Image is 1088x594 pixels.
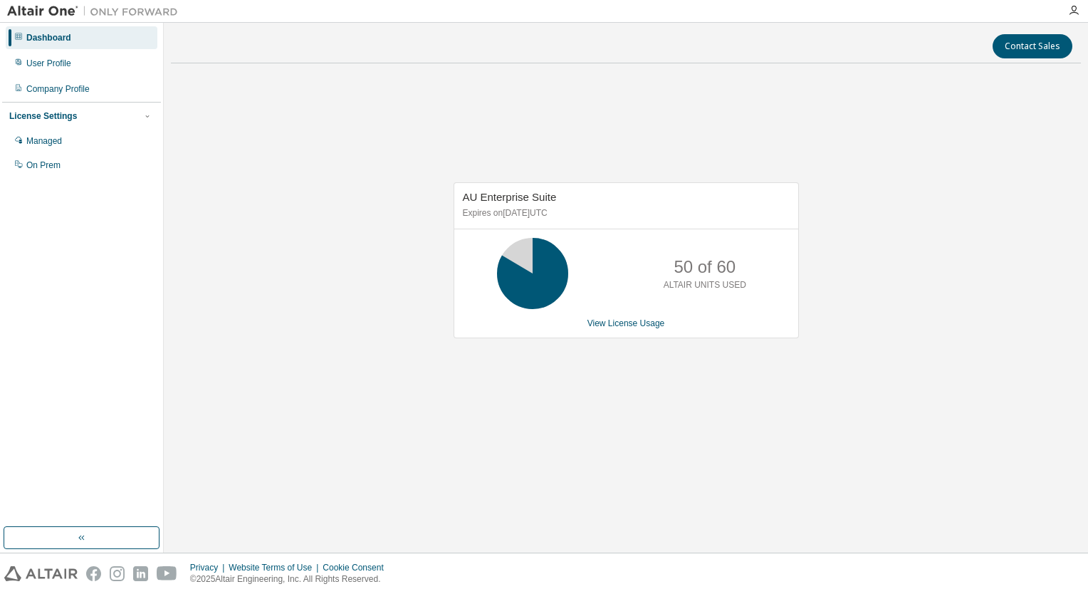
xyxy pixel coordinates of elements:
[463,207,786,219] p: Expires on [DATE] UTC
[9,110,77,122] div: License Settings
[7,4,185,19] img: Altair One
[190,573,392,585] p: © 2025 Altair Engineering, Inc. All Rights Reserved.
[229,562,323,573] div: Website Terms of Use
[133,566,148,581] img: linkedin.svg
[664,279,746,291] p: ALTAIR UNITS USED
[26,58,71,69] div: User Profile
[4,566,78,581] img: altair_logo.svg
[190,562,229,573] div: Privacy
[26,160,61,171] div: On Prem
[323,562,392,573] div: Cookie Consent
[463,191,557,203] span: AU Enterprise Suite
[157,566,177,581] img: youtube.svg
[587,318,665,328] a: View License Usage
[86,566,101,581] img: facebook.svg
[26,135,62,147] div: Managed
[26,83,90,95] div: Company Profile
[110,566,125,581] img: instagram.svg
[993,34,1072,58] button: Contact Sales
[674,255,736,279] p: 50 of 60
[26,32,71,43] div: Dashboard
